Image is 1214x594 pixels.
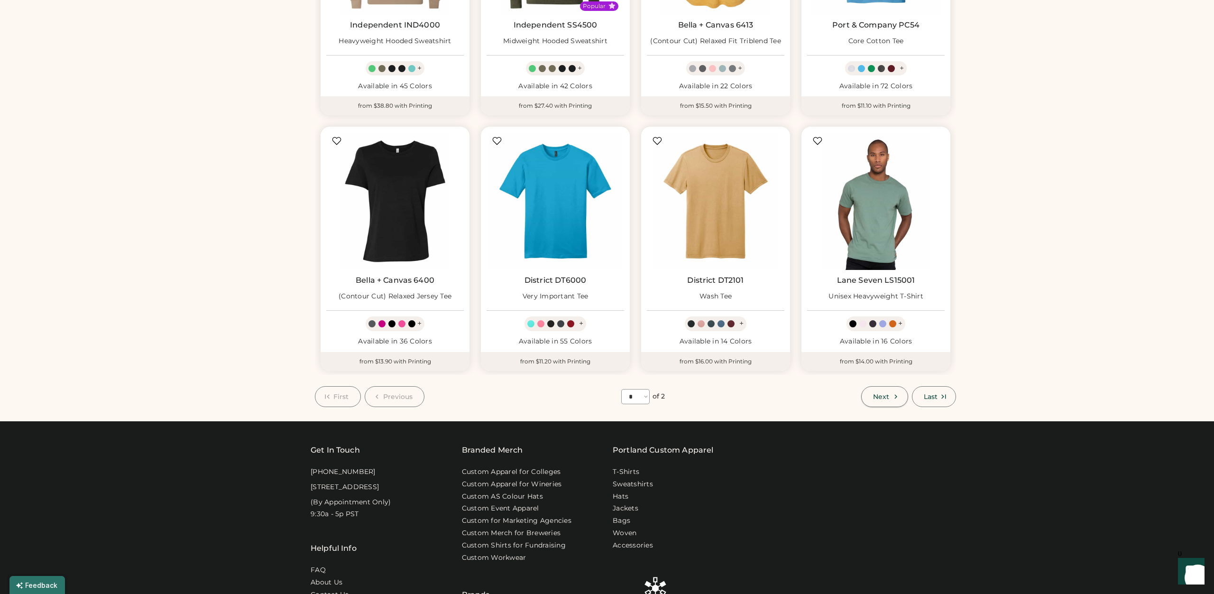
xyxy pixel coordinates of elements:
div: Get In Touch [311,445,360,456]
div: 9:30a - 5p PST [311,510,359,519]
div: Available in 16 Colors [807,337,945,346]
img: BELLA + CANVAS 6400 (Contour Cut) Relaxed Jersey Tee [326,132,464,270]
div: + [579,318,583,329]
div: (By Appointment Only) [311,498,391,507]
a: District DT6000 [524,276,586,285]
a: Portland Custom Apparel [613,445,713,456]
a: Hats [613,492,628,501]
a: Bags [613,516,630,526]
span: First [333,393,349,400]
a: Lane Seven LS15001 [837,276,915,285]
a: Woven [613,529,636,538]
iframe: Front Chat [1169,551,1210,592]
a: Custom Shirts for Fundraising [462,541,566,550]
div: + [900,63,904,74]
span: Next [873,393,889,400]
div: Available in 45 Colors [326,82,464,91]
button: First [315,386,361,407]
a: Sweatshirts [613,480,653,489]
a: Independent SS4500 [514,20,598,30]
div: + [898,318,902,329]
div: from $15.50 with Printing [641,96,790,115]
div: + [417,318,422,329]
a: Independent IND4000 [350,20,440,30]
a: Bella + Canvas 6413 [678,20,754,30]
div: from $38.80 with Printing [321,96,469,115]
div: Available in 55 Colors [487,337,624,346]
a: Bella + Canvas 6400 [356,276,434,285]
a: Custom AS Colour Hats [462,492,543,501]
div: from $27.40 with Printing [481,96,630,115]
a: Custom Merch for Breweries [462,529,561,538]
a: FAQ [311,566,326,575]
a: Custom Event Apparel [462,504,539,513]
div: + [738,63,742,74]
div: from $11.20 with Printing [481,352,630,371]
span: Last [924,393,938,400]
a: Custom for Marketing Agencies [462,516,571,526]
img: District DT2101 Wash Tee [647,132,784,270]
div: Helpful Info [311,543,357,554]
button: Last [912,386,956,407]
a: Jackets [613,504,638,513]
div: Available in 22 Colors [647,82,784,91]
button: Next [861,386,908,407]
div: + [739,318,744,329]
div: Core Cotton Tee [848,37,904,46]
a: Accessories [613,541,653,550]
div: Heavyweight Hooded Sweatshirt [339,37,451,46]
img: Lane Seven LS15001 Unisex Heavyweight T-Shirt [807,132,945,270]
div: Available in 72 Colors [807,82,945,91]
a: District DT2101 [687,276,744,285]
a: Custom Apparel for Wineries [462,480,562,489]
div: from $11.10 with Printing [801,96,950,115]
div: [STREET_ADDRESS] [311,483,379,492]
div: from $13.90 with Printing [321,352,469,371]
div: from $14.00 with Printing [801,352,950,371]
div: of 2 [653,392,665,401]
div: (Contour Cut) Relaxed Jersey Tee [339,292,451,301]
div: Available in 36 Colors [326,337,464,346]
div: Popular [583,2,606,10]
div: Unisex Heavyweight T-Shirt [828,292,923,301]
img: District DT6000 Very Important Tee [487,132,624,270]
div: Available in 42 Colors [487,82,624,91]
a: T-Shirts [613,467,639,477]
span: Previous [383,393,413,400]
a: Port & Company PC54 [832,20,920,30]
a: Custom Workwear [462,553,526,563]
div: Branded Merch [462,445,523,456]
div: Available in 14 Colors [647,337,784,346]
div: [PHONE_NUMBER] [311,467,376,477]
div: + [417,63,422,74]
div: + [578,63,582,74]
div: Very Important Tee [523,292,589,301]
div: Wash Tee [699,292,732,301]
div: Midweight Hooded Sweatshirt [503,37,607,46]
button: Previous [365,386,425,407]
div: from $16.00 with Printing [641,352,790,371]
div: (Contour Cut) Relaxed Fit Triblend Tee [650,37,781,46]
a: Custom Apparel for Colleges [462,467,561,477]
a: About Us [311,578,342,587]
button: Popular Style [608,2,616,9]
